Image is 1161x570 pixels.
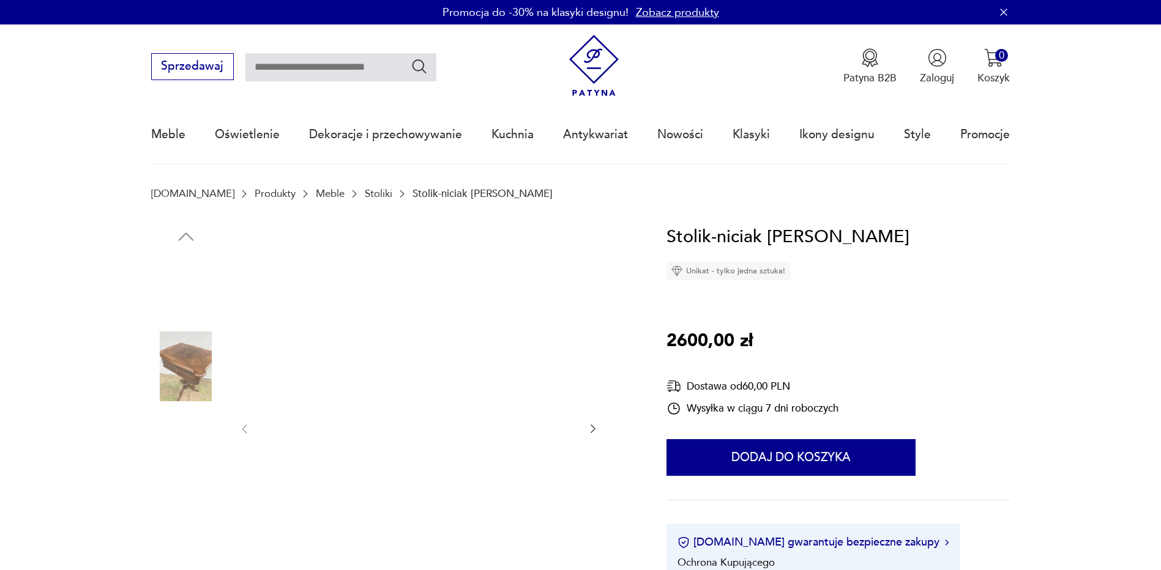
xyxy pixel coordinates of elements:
a: Oświetlenie [215,106,280,163]
img: Ikona dostawy [666,379,681,394]
a: Stoliki [365,188,392,199]
a: Klasyki [733,106,770,163]
img: Ikona koszyka [984,48,1003,67]
img: Ikona certyfikatu [678,536,690,549]
a: Antykwariat [563,106,628,163]
img: Ikona strzałki w prawo [945,539,949,546]
a: Kuchnia [491,106,534,163]
a: Ikona medaluPatyna B2B [843,48,897,85]
p: Zaloguj [920,71,954,85]
img: Zdjęcie produktu Stolik-niciak Ludwik Filip [151,254,221,324]
a: Promocje [960,106,1010,163]
img: Patyna - sklep z meblami i dekoracjami vintage [563,35,625,97]
a: Sprzedawaj [151,62,234,72]
img: Zdjęcie produktu Stolik-niciak Ludwik Filip [151,331,221,401]
a: Ikony designu [799,106,875,163]
h1: Stolik-niciak [PERSON_NAME] [666,223,909,251]
div: Unikat - tylko jedna sztuka! [666,262,790,280]
p: Patyna B2B [843,71,897,85]
img: Zdjęcie produktu Stolik-niciak Ludwik Filip [151,410,221,479]
img: Zdjęcie produktu Stolik-niciak Ludwik Filip [151,487,221,557]
a: Nowości [657,106,703,163]
div: Dostawa od 60,00 PLN [666,379,838,394]
img: Ikona diamentu [671,265,682,276]
img: Ikonka użytkownika [928,48,947,67]
img: Ikona medalu [860,48,879,67]
button: [DOMAIN_NAME] gwarantuje bezpieczne zakupy [678,535,949,550]
a: [DOMAIN_NAME] [151,188,234,199]
button: Zaloguj [920,48,954,85]
a: Meble [316,188,345,199]
div: Wysyłka w ciągu 7 dni roboczych [666,401,838,416]
p: Koszyk [977,71,1010,85]
a: Dekoracje i przechowywanie [309,106,462,163]
li: Ochrona Kupującego [678,555,775,569]
p: Promocja do -30% na klasyki designu! [442,5,629,20]
a: Style [904,106,931,163]
button: Sprzedawaj [151,53,234,80]
div: 0 [995,49,1008,62]
button: 0Koszyk [977,48,1010,85]
button: Dodaj do koszyka [666,439,916,476]
p: Stolik-niciak [PERSON_NAME] [413,188,553,199]
a: Zobacz produkty [636,5,719,20]
p: 2600,00 zł [666,327,753,355]
button: Szukaj [411,57,428,75]
a: Meble [151,106,185,163]
button: Patyna B2B [843,48,897,85]
a: Produkty [255,188,296,199]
